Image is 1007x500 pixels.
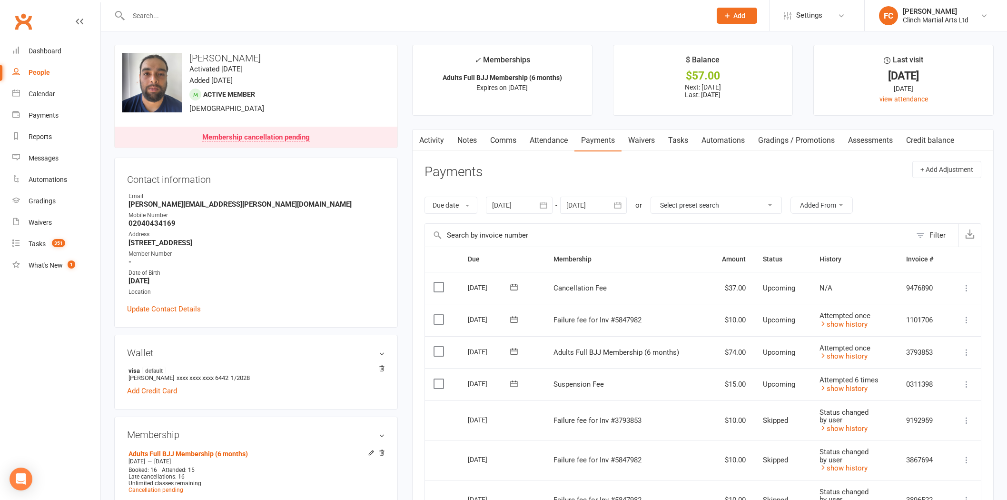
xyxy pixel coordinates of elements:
span: Add [733,12,745,20]
div: [DATE] [468,376,512,391]
a: Clubworx [11,10,35,33]
strong: Adults Full BJJ Membership (6 months) [443,74,562,81]
div: Reports [29,133,52,140]
h3: [PERSON_NAME] [122,53,390,63]
div: Address [128,230,385,239]
a: Calendar [12,83,100,105]
a: Update Contact Details [127,303,201,315]
a: Automations [12,169,100,190]
a: Waivers [12,212,100,233]
span: Cancellation Fee [553,284,607,292]
div: Memberships [474,54,530,71]
div: Member Number [128,250,385,259]
a: Payments [574,130,622,151]
div: Email [128,192,385,201]
div: Payments [29,111,59,119]
strong: [DATE] [128,277,385,285]
span: Upcoming [763,380,795,389]
a: Credit balance [899,130,961,151]
time: Added [DATE] [189,76,233,85]
i: ✓ [474,56,481,65]
a: show history [819,320,868,329]
td: 3793853 [898,336,948,369]
div: or [635,200,642,211]
div: Messages [29,154,59,162]
div: Waivers [29,219,52,226]
span: default [142,367,166,374]
th: Membership [545,247,708,271]
input: Search by invoice number [425,224,911,247]
span: Upcoming [763,348,795,357]
span: 1 [68,260,75,269]
a: show history [819,352,868,360]
div: Tasks [29,240,46,248]
span: Booked: 16 [128,467,157,473]
td: $10.00 [708,304,754,336]
td: 9192959 [898,400,948,440]
div: [DATE] [468,412,512,427]
button: Due date [425,197,477,214]
a: People [12,62,100,83]
a: What's New1 [12,255,100,276]
a: show history [819,384,868,393]
input: Search... [126,9,704,22]
div: FC [879,6,898,25]
span: Status changed by user [819,408,869,425]
button: + Add Adjustment [912,161,981,178]
a: Waivers [622,130,661,151]
div: — [126,458,385,465]
th: Due [459,247,545,271]
div: [DATE] [468,452,512,467]
a: Cancellation pending [128,487,183,493]
button: Added From [790,197,853,214]
strong: [STREET_ADDRESS] [128,239,385,247]
h3: Contact information [127,170,385,185]
span: [DATE] [154,458,171,465]
span: Unlimited classes remaining [128,480,201,487]
a: show history [819,464,868,472]
span: Expires on [DATE] [476,84,528,91]
div: Late cancellations: 16 [128,473,383,480]
span: Upcoming [763,316,795,324]
td: $37.00 [708,272,754,304]
span: xxxx xxxx xxxx 6442 [177,374,228,381]
a: Tasks [661,130,695,151]
a: Assessments [841,130,899,151]
a: Automations [695,130,751,151]
li: [PERSON_NAME] [127,365,385,383]
strong: visa [128,367,380,374]
span: Skipped [763,416,788,425]
a: Messages [12,148,100,169]
span: Adults Full BJJ Membership (6 months) [553,348,679,357]
span: Attempted once [819,311,870,320]
a: Payments [12,105,100,126]
a: Notes [451,130,484,151]
a: Comms [484,130,523,151]
div: $ Balance [686,54,720,71]
div: Open Intercom Messenger [10,468,32,490]
div: People [29,69,50,76]
th: Amount [708,247,754,271]
span: Failure fee for Inv #5847982 [553,316,642,324]
span: Attempted 6 times [819,376,879,384]
div: Membership cancellation pending [202,134,310,141]
th: History [811,247,898,271]
time: Activated [DATE] [189,65,243,73]
span: [DATE] [128,458,145,465]
td: 1101706 [898,304,948,336]
span: 351 [52,239,65,247]
a: Activity [413,130,451,151]
h3: Wallet [127,348,385,358]
div: Dashboard [29,47,61,55]
span: Suspension Fee [553,380,604,389]
h3: Membership [127,430,385,440]
a: show history [819,424,868,433]
div: [DATE] [468,312,512,327]
div: $57.00 [622,71,784,81]
span: Attended: 15 [162,467,195,473]
td: $15.00 [708,368,754,400]
strong: [PERSON_NAME][EMAIL_ADDRESS][PERSON_NAME][DOMAIN_NAME] [128,200,385,209]
a: Add Credit Card [127,385,177,397]
div: Filter [929,230,946,241]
